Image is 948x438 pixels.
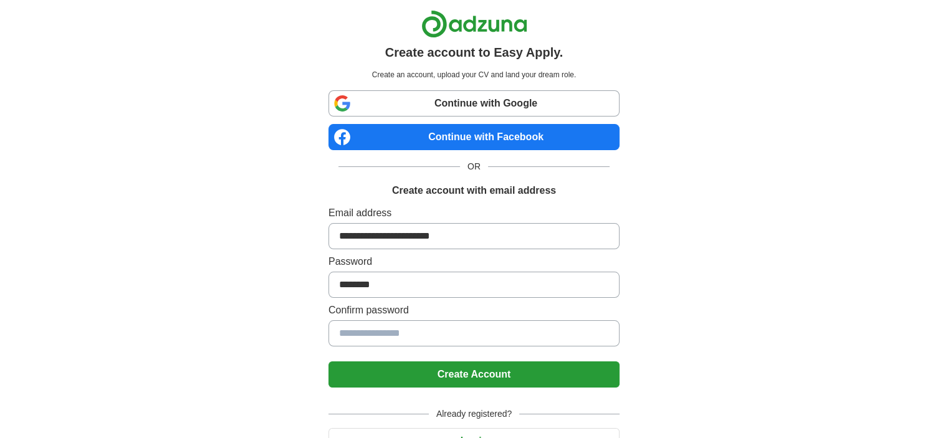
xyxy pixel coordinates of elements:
[460,160,488,173] span: OR
[328,90,620,117] a: Continue with Google
[429,407,519,421] span: Already registered?
[328,124,620,150] a: Continue with Facebook
[421,10,527,38] img: Adzuna logo
[328,361,620,388] button: Create Account
[331,69,617,80] p: Create an account, upload your CV and land your dream role.
[328,303,620,318] label: Confirm password
[328,206,620,221] label: Email address
[392,183,556,198] h1: Create account with email address
[385,43,563,62] h1: Create account to Easy Apply.
[328,254,620,269] label: Password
